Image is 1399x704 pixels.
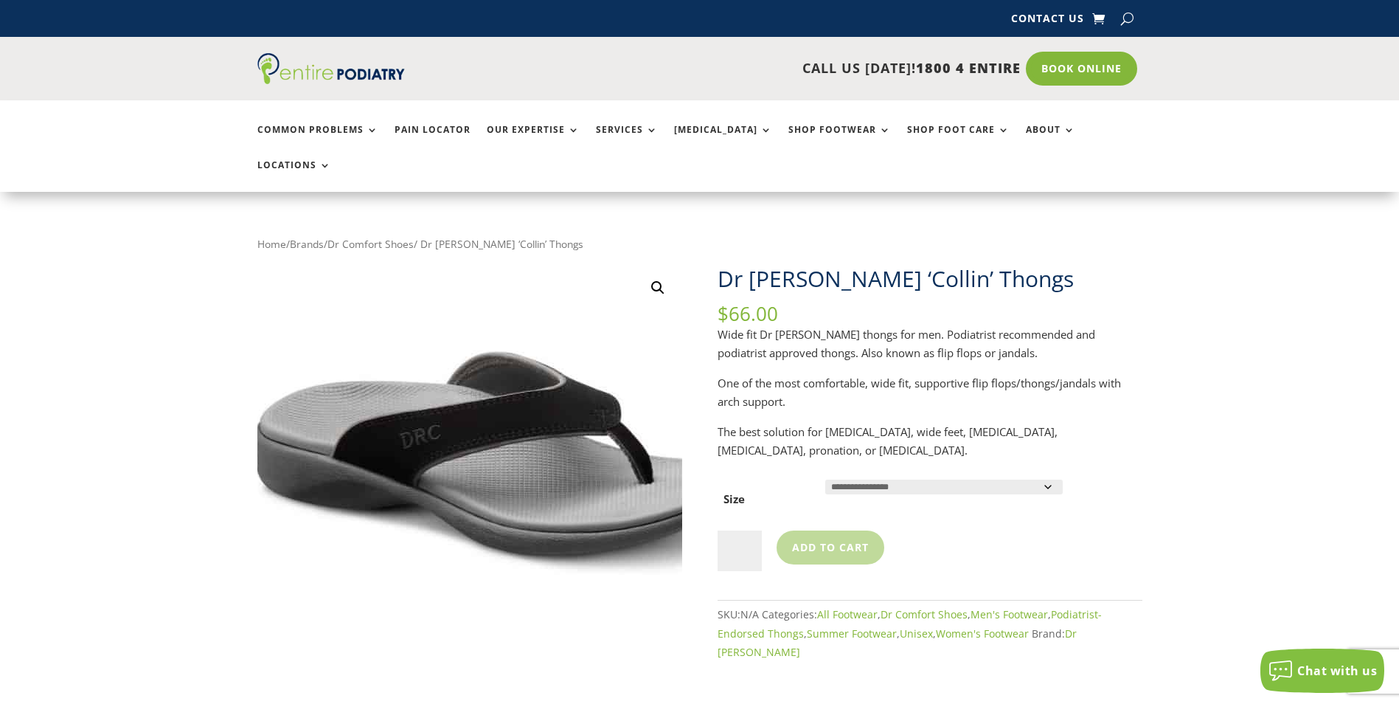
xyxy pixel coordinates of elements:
a: Pain Locator [395,125,471,156]
a: Common Problems [257,125,378,156]
a: Entire Podiatry [257,72,405,87]
p: Wide fit Dr [PERSON_NAME] thongs for men. Podiatrist recommended and podiatrist approved thongs. ... [718,325,1142,374]
span: Categories: , , , , , , [718,607,1102,641]
a: Dr Comfort Shoes [881,607,968,621]
a: Men's Footwear [971,607,1048,621]
a: Services [596,125,658,156]
span: N/A [740,607,759,621]
span: SKU: [718,607,759,621]
a: Brands [290,237,324,251]
a: Shop Foot Care [907,125,1010,156]
a: Our Expertise [487,125,580,156]
bdi: 66.00 [718,300,778,327]
h1: Dr [PERSON_NAME] ‘Collin’ Thongs [718,263,1142,305]
label: Size [723,491,745,506]
a: Summer Footwear [807,627,897,641]
a: Locations [257,160,331,192]
a: About [1026,125,1075,156]
a: Shop Footwear [788,125,891,156]
p: The best solution for [MEDICAL_DATA], wide feet, [MEDICAL_DATA], [MEDICAL_DATA], pronation, or [M... [718,423,1142,460]
span: Chat with us [1297,663,1377,679]
a: [MEDICAL_DATA] [674,125,772,156]
a: Women's Footwear [936,627,1029,641]
a: View full-screen image gallery [645,275,671,301]
a: Dr Comfort Shoes [327,237,414,251]
p: CALL US [DATE]! [462,59,1021,78]
a: Contact Us [1011,13,1084,30]
a: Podiatrist-Endorsed Thongs [718,607,1102,641]
p: One of the most comfortable, wide fit, supportive flip flops/thongs/jandals with arch support. [718,374,1142,423]
button: Add to cart [777,531,884,565]
a: Home [257,237,286,251]
button: Chat with us [1260,649,1384,693]
a: All Footwear [817,607,878,621]
span: 1800 4 ENTIRE [916,59,1021,77]
a: Book Online [1026,52,1137,86]
nav: Breadcrumb [257,235,1142,254]
input: Product quantity [718,531,762,572]
img: logo (1) [257,53,405,84]
span: $ [718,300,729,327]
a: Unisex [900,627,933,641]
